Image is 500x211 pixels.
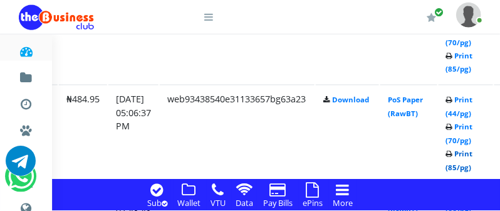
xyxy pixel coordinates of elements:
[19,113,33,143] a: Miscellaneous Payments
[333,197,353,208] small: More
[263,197,293,208] small: Pay Bills
[388,95,423,119] a: PoS Paper (RawBT)
[446,122,473,146] a: Print (70/pg)
[59,85,107,182] td: ₦484.95
[427,13,436,23] i: Renew/Upgrade Subscription
[232,195,257,209] a: Data
[174,195,204,209] a: Wallet
[236,197,253,208] small: Data
[108,85,159,182] td: [DATE] 05:06:37 PM
[299,195,326,209] a: ePins
[446,149,473,173] a: Print (85/pg)
[259,195,296,209] a: Pay Bills
[8,171,33,192] a: Chat for support
[303,197,323,208] small: ePins
[211,197,226,208] small: VTU
[446,95,473,119] a: Print (44/pg)
[143,195,171,209] a: Sub
[446,51,473,75] a: Print (85/pg)
[48,138,152,160] a: Nigerian VTU
[19,5,94,30] img: Logo
[177,197,201,208] small: Wallet
[6,155,36,176] a: Chat for support
[147,197,167,208] small: Sub
[19,87,33,117] a: Transactions
[434,8,444,17] span: Renew/Upgrade Subscription
[48,156,152,178] a: International VTU
[332,95,369,105] a: Download
[160,85,315,182] td: web93438540e31133657bg63a23
[19,60,33,90] a: Fund wallet
[19,34,33,64] a: Dashboard
[207,195,229,209] a: VTU
[456,3,481,27] img: User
